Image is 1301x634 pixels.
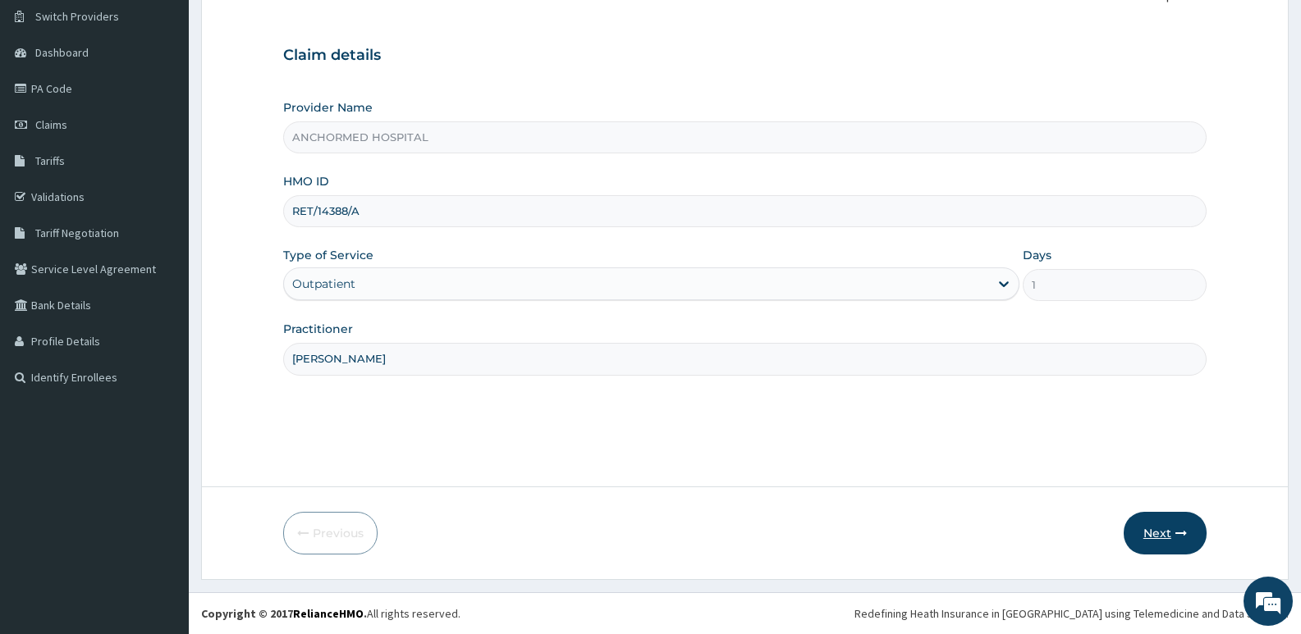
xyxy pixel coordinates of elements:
[30,82,66,123] img: d_794563401_company_1708531726252_794563401
[1124,512,1207,554] button: Next
[35,45,89,60] span: Dashboard
[283,321,353,337] label: Practitioner
[292,276,355,292] div: Outpatient
[854,605,1289,622] div: Redefining Heath Insurance in [GEOGRAPHIC_DATA] using Telemedicine and Data Science!
[85,92,276,113] div: Chat with us now
[1023,247,1051,263] label: Days
[283,99,373,116] label: Provider Name
[283,512,378,554] button: Previous
[283,173,329,189] label: HMO ID
[35,153,65,168] span: Tariffs
[283,47,1207,65] h3: Claim details
[8,448,313,505] textarea: Type your message and hit 'Enter'
[283,343,1207,375] input: Enter Name
[35,226,119,240] span: Tariff Negotiation
[201,606,367,621] strong: Copyright © 2017 .
[35,117,67,132] span: Claims
[189,592,1301,634] footer: All rights reserved.
[95,207,227,372] span: We're online!
[283,195,1207,227] input: Enter HMO ID
[269,8,309,48] div: Minimize live chat window
[283,247,373,263] label: Type of Service
[293,606,364,621] a: RelianceHMO
[35,9,119,24] span: Switch Providers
